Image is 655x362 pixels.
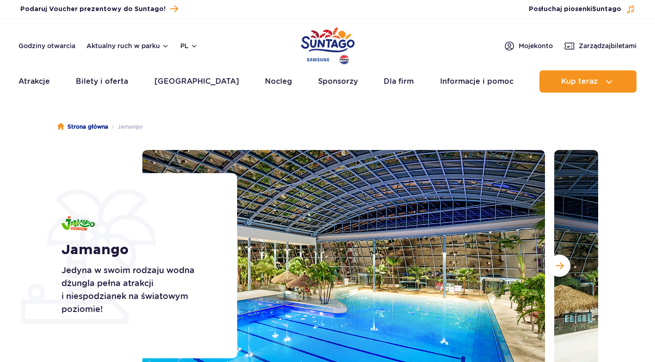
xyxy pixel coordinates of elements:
a: Sponsorzy [318,70,358,93]
a: Mojekonto [504,40,553,51]
a: Bilety i oferta [76,70,128,93]
span: Posłuchaj piosenki [529,5,621,14]
a: Informacje i pomoc [440,70,514,93]
p: Jedyna w swoim rodzaju wodna dżungla pełna atrakcji i niespodzianek na światowym poziomie! [61,264,216,316]
span: Kup teraz [561,77,598,86]
li: Jamango [108,122,143,131]
span: Suntago [592,6,621,12]
span: Podaruj Voucher prezentowy do Suntago! [20,5,165,14]
span: Moje konto [519,41,553,50]
button: Następny slajd [548,255,570,277]
button: pl [180,41,198,50]
img: Jamango [61,216,95,231]
a: Godziny otwarcia [18,41,75,50]
a: Park of Poland [301,23,355,66]
a: Dla firm [384,70,414,93]
a: Zarządzajbiletami [564,40,637,51]
button: Kup teraz [539,70,637,93]
a: Strona główna [57,122,108,131]
button: Aktualny ruch w parku [86,42,169,50]
a: Podaruj Voucher prezentowy do Suntago! [20,3,178,15]
button: Posłuchaj piosenkiSuntago [529,5,635,14]
h1: Jamango [61,242,216,258]
span: Zarządzaj biletami [579,41,637,50]
a: [GEOGRAPHIC_DATA] [154,70,239,93]
a: Atrakcje [18,70,50,93]
a: Nocleg [265,70,292,93]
